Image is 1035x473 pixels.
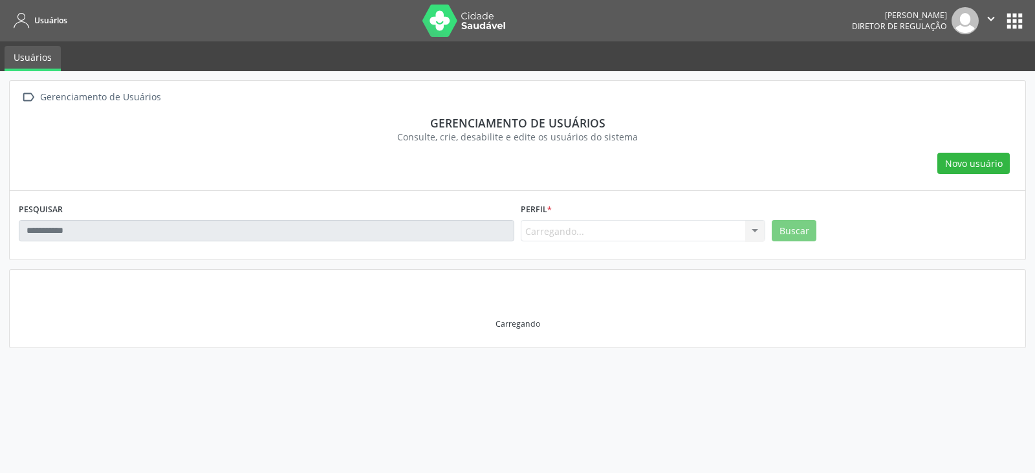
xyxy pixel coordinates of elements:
[19,88,38,107] i: 
[979,7,1003,34] button: 
[19,88,163,107] a:  Gerenciamento de Usuários
[28,116,1007,130] div: Gerenciamento de usuários
[984,12,998,26] i: 
[952,7,979,34] img: img
[521,200,552,220] label: Perfil
[772,220,816,242] button: Buscar
[19,200,63,220] label: PESQUISAR
[945,157,1003,170] span: Novo usuário
[9,10,67,31] a: Usuários
[5,46,61,71] a: Usuários
[38,88,163,107] div: Gerenciamento de Usuários
[937,153,1010,175] button: Novo usuário
[496,318,540,329] div: Carregando
[852,10,947,21] div: [PERSON_NAME]
[34,15,67,26] span: Usuários
[1003,10,1026,32] button: apps
[852,21,947,32] span: Diretor de regulação
[28,130,1007,144] div: Consulte, crie, desabilite e edite os usuários do sistema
